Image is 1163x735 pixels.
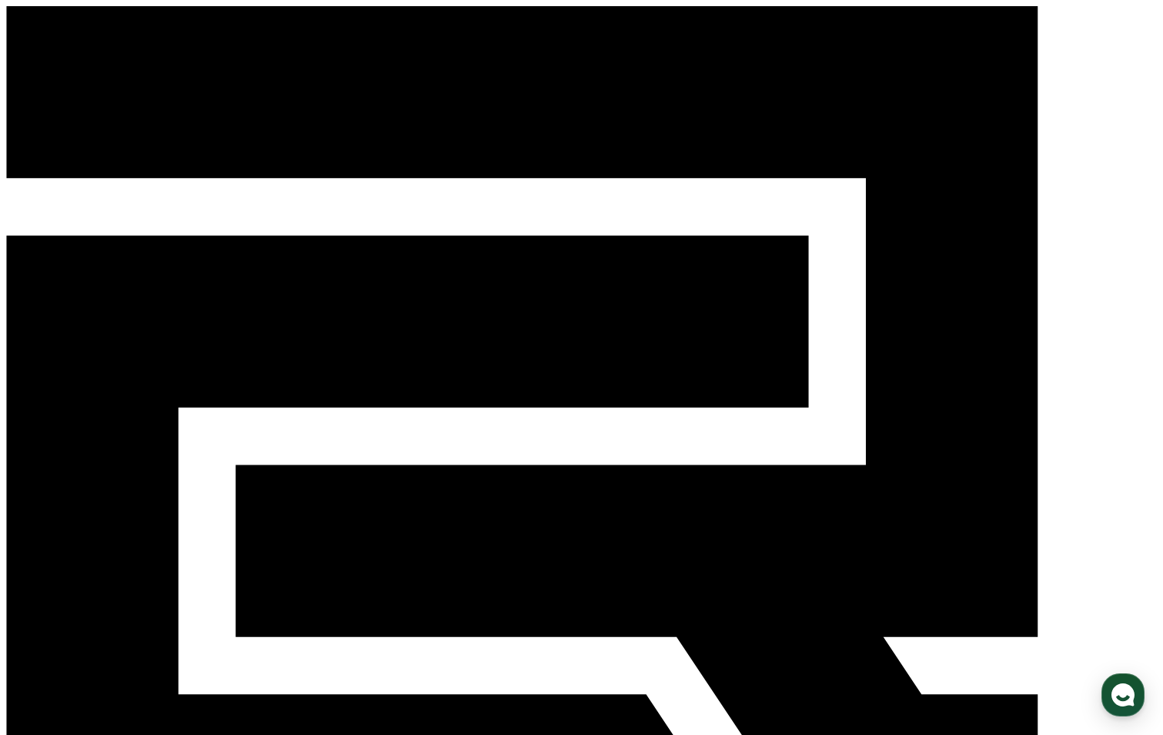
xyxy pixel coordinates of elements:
[5,488,102,527] a: 홈
[141,512,159,525] span: 대화
[102,488,199,527] a: 대화
[238,512,256,524] span: 설정
[48,512,58,524] span: 홈
[199,488,296,527] a: 설정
